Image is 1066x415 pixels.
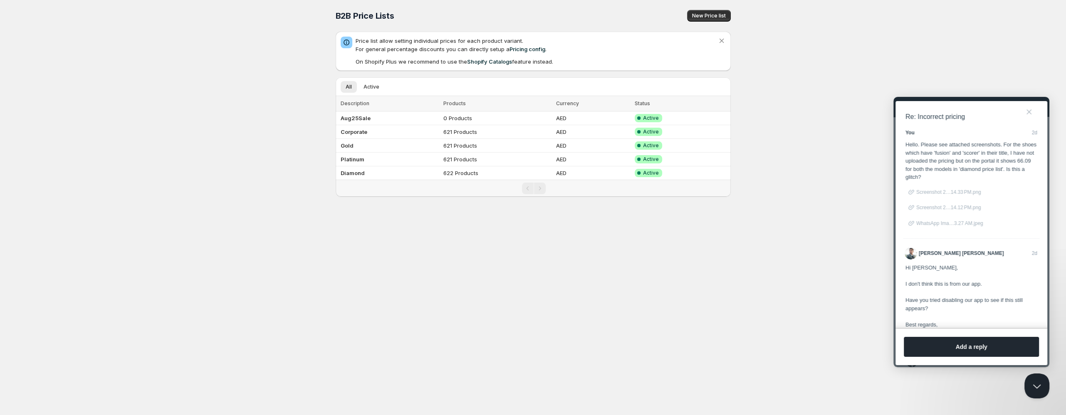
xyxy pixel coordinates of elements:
[346,84,352,90] span: All
[12,32,139,40] span: You
[692,12,726,19] span: New Price list
[12,44,144,84] div: Hello. Please see attached screenshots. For the shoes which have 'fusion' and 'scorer' in their t...
[510,46,545,52] a: Pricing config
[643,142,659,149] span: Active
[643,156,659,163] span: Active
[441,153,554,166] td: 621 Products
[139,153,144,160] span: Sep 19, 2025
[341,156,364,163] b: Platinum
[441,125,554,139] td: 621 Products
[716,35,727,47] button: Dismiss notification
[336,11,394,21] span: B2B Price Lists
[443,100,466,106] span: Products
[23,92,88,98] span: Screenshot 2…14.33 PM.png
[23,124,90,129] span: WhatsApp Ima…3.27 AM.jpeg
[554,139,632,153] td: AED
[554,153,632,166] td: AED
[364,84,379,90] span: Active
[441,139,554,153] td: 621 Products
[356,37,717,53] p: Price list allow setting individual prices for each product variant. For general percentage disco...
[341,115,371,121] b: Aug25Sale
[1024,373,1049,398] iframe: Help Scout Beacon - Close
[467,58,512,65] a: Shopify Catalogs
[341,100,369,106] span: Description
[12,90,89,100] a: Screenshot 2…14.33 PM.png
[12,121,91,131] a: WhatsApp Ima…3.27 AM.jpeg
[554,166,632,180] td: AED
[12,106,89,116] a: Screenshot 2…14.12 PM.png
[23,108,88,114] span: Screenshot 2…14.12 PM.png
[556,100,579,106] span: Currency
[893,97,1049,367] iframe: Help Scout Beacon - Live Chat, Contact Form, and Knowledge Base
[341,142,354,149] b: Gold
[643,115,659,121] span: Active
[554,125,632,139] td: AED
[341,170,365,176] b: Diamond
[356,57,717,66] p: On Shopify Plus we recommend to use the feature instead.
[441,166,554,180] td: 622 Products
[554,111,632,125] td: AED
[10,240,146,260] button: Add a reply
[341,128,367,135] b: Corporate
[643,170,659,176] span: Active
[441,111,554,125] td: 0 Products
[12,167,144,240] div: Hi [PERSON_NAME], I don't think this is from our app. Have you tried disabling our app to see if ...
[336,180,731,197] nav: Pagination
[687,10,731,22] button: New Price list
[25,153,139,160] span: [PERSON_NAME] [PERSON_NAME]
[139,32,144,40] span: Sep 19, 2025
[643,128,659,135] span: Active
[12,16,139,24] h1: Re: Incorrect pricing
[635,100,650,106] span: Status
